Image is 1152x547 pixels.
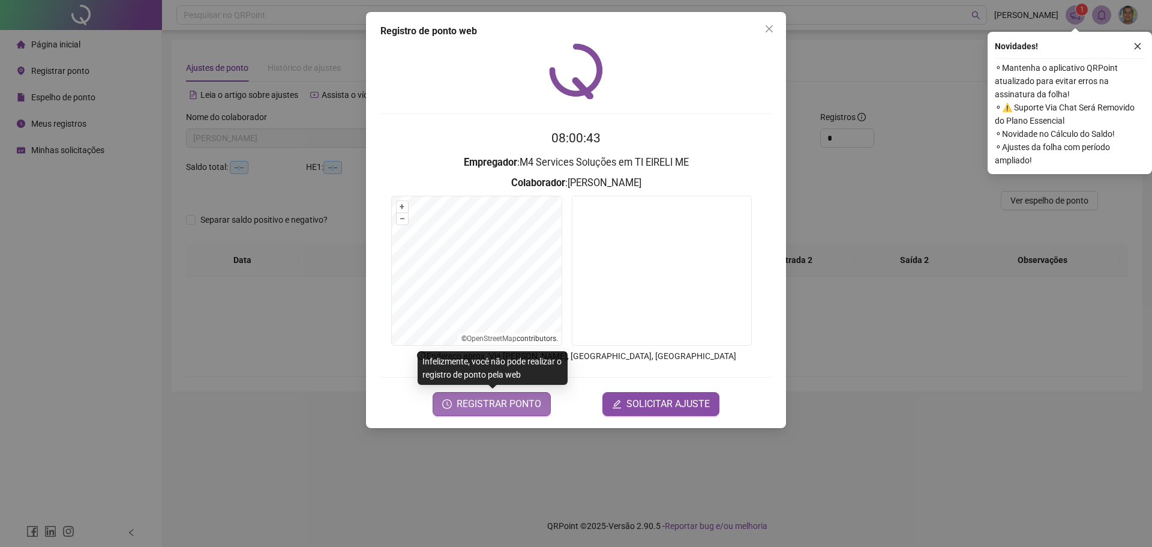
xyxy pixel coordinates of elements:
[511,177,565,189] strong: Colaborador
[416,350,427,361] span: info-circle
[612,399,622,409] span: edit
[380,349,772,363] p: Endereço aprox. : Via [PERSON_NAME], [GEOGRAPHIC_DATA], [GEOGRAPHIC_DATA]
[461,334,558,343] li: © contributors.
[549,43,603,99] img: QRPoint
[397,213,408,225] button: –
[433,392,551,416] button: REGISTRAR PONTO
[397,201,408,213] button: +
[760,19,779,38] button: Close
[626,397,710,411] span: SOLICITAR AJUSTE
[467,334,517,343] a: OpenStreetMap
[551,131,601,145] time: 08:00:43
[995,101,1145,127] span: ⚬ ⚠️ Suporte Via Chat Será Removido do Plano Essencial
[380,155,772,171] h3: : M4 Services Soluções em TI EIRELI ME
[995,61,1145,101] span: ⚬ Mantenha o aplicativo QRPoint atualizado para evitar erros na assinatura da folha!
[995,127,1145,141] span: ⚬ Novidade no Cálculo do Saldo!
[442,399,452,409] span: clock-circle
[995,40,1038,53] span: Novidades !
[418,351,568,385] div: Infelizmente, você não pode realizar o registro de ponto pela web
[1133,42,1142,50] span: close
[464,157,517,168] strong: Empregador
[380,24,772,38] div: Registro de ponto web
[602,392,719,416] button: editSOLICITAR AJUSTE
[995,141,1145,167] span: ⚬ Ajustes da folha com período ampliado!
[457,397,541,411] span: REGISTRAR PONTO
[764,24,774,34] span: close
[380,175,772,191] h3: : [PERSON_NAME]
